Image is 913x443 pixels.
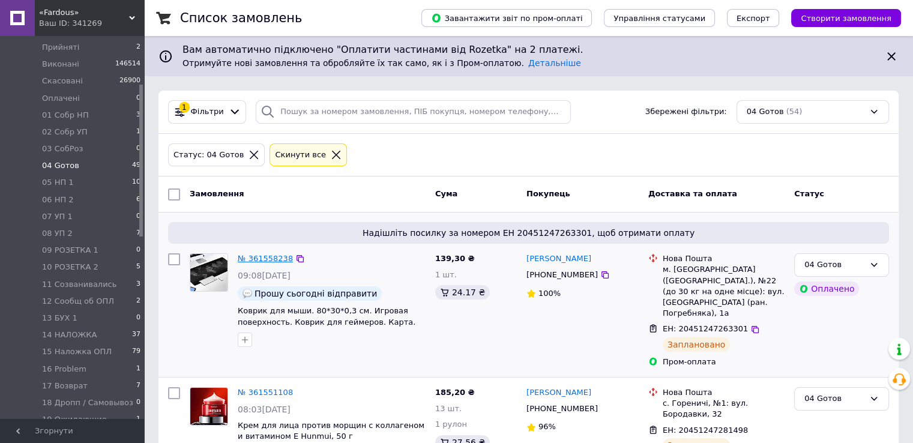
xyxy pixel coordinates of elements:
[190,388,227,425] img: Фото товару
[39,18,144,29] div: Ваш ID: 341269
[42,364,86,375] span: 16 Problem
[136,110,140,121] span: 3
[42,42,79,53] span: Прийняті
[747,106,784,118] span: 04 Gотов
[238,254,293,263] a: № 361558238
[136,381,140,391] span: 7
[173,227,884,239] span: Надішліть посилку за номером ЕН 20451247263301, щоб отримати оплату
[136,228,140,239] span: 7
[435,404,462,413] span: 13 шт.
[132,346,140,357] span: 79
[136,211,140,222] span: 0
[804,259,864,271] div: 04 Gотов
[435,388,475,397] span: 185,20 ₴
[663,426,748,435] span: ЕН: 20451247281498
[238,388,293,397] a: № 361551108
[435,270,457,279] span: 1 шт.
[663,398,785,420] div: с. Гореничі, №1: вул. Бородавки, 32
[115,59,140,70] span: 146514
[737,14,770,23] span: Експорт
[526,189,570,198] span: Покупець
[273,149,328,161] div: Cкинути все
[42,313,77,324] span: 13 БУХ 1
[42,177,74,188] span: 05 НП 1
[255,289,377,298] span: Прошу сьогодні відправити
[42,330,97,340] span: 14 НАЛОЖКА
[663,387,785,398] div: Нова Пошта
[238,421,424,441] a: Крем для лица против морщин с коллагеном и витамином Е Hunmui, 50 г
[190,254,227,291] img: Фото товару
[435,285,490,300] div: 24.17 ₴
[786,107,802,116] span: (54)
[794,282,859,296] div: Оплачено
[526,387,591,399] a: [PERSON_NAME]
[39,7,129,18] span: «Fardous»
[136,279,140,290] span: 3
[132,160,140,171] span: 49
[42,346,112,357] span: 15 Наложка ОПЛ
[136,245,140,256] span: 0
[663,324,748,333] span: ЕН: 20451247263301
[42,228,73,239] span: 08 УП 2
[435,189,457,198] span: Cума
[435,420,467,429] span: 1 рулон
[42,262,98,273] span: 10 РОЗЕТКА 2
[42,414,107,425] span: 19 Ожидающие
[136,42,140,53] span: 2
[119,76,140,86] span: 26900
[190,387,228,426] a: Фото товару
[42,381,88,391] span: 17 Возврат
[42,127,88,137] span: 02 Cобр УП
[663,264,785,319] div: м. [GEOGRAPHIC_DATA] ([GEOGRAPHIC_DATA].), №22 (до 30 кг на одне місце): вул. [GEOGRAPHIC_DATA] (...
[663,337,731,352] div: Заплановано
[238,271,291,280] span: 09:08[DATE]
[238,306,415,327] a: Коврик для мыши. 80*30*0,3 см. Игровая поверхность. Коврик для геймеров. Карта.
[663,253,785,264] div: Нова Пошта
[180,11,302,25] h1: Список замовлень
[132,177,140,188] span: 10
[136,296,140,307] span: 2
[538,422,556,431] span: 96%
[42,160,79,171] span: 04 Gотов
[779,13,901,22] a: Створити замовлення
[136,397,140,408] span: 0
[794,189,824,198] span: Статус
[604,9,715,27] button: Управління статусами
[526,253,591,265] a: [PERSON_NAME]
[42,93,80,104] span: Оплачені
[191,106,224,118] span: Фільтри
[42,296,114,307] span: 12 Сообщ об ОПЛ
[421,9,592,27] button: Завантажити звіт по пром-оплаті
[190,253,228,292] a: Фото товару
[136,262,140,273] span: 5
[526,270,598,279] span: [PHONE_NUMBER]
[42,194,74,205] span: 06 НП 2
[528,58,581,68] a: Детальніше
[256,100,571,124] input: Пошук за номером замовлення, ПІБ покупця, номером телефону, Email, номером накладної
[648,189,737,198] span: Доставка та оплата
[136,364,140,375] span: 1
[42,211,73,222] span: 07 УП 1
[171,149,246,161] div: Статус: 04 Gотов
[136,194,140,205] span: 6
[190,189,244,198] span: Замовлення
[243,289,252,298] img: :speech_balloon:
[182,43,875,57] span: Вам автоматично підключено "Оплатити частинами від Rozetka" на 2 платежі.
[526,404,598,413] span: [PHONE_NUMBER]
[42,143,83,154] span: 03 CобРоз
[727,9,780,27] button: Експорт
[804,393,864,405] div: 04 Gотов
[801,14,891,23] span: Створити замовлення
[238,405,291,414] span: 08:03[DATE]
[663,357,785,367] div: Пром-оплата
[791,9,901,27] button: Створити замовлення
[179,102,190,113] div: 1
[613,14,705,23] span: Управління статусами
[435,254,475,263] span: 139,30 ₴
[136,313,140,324] span: 0
[42,397,133,408] span: 18 Дропп / Самовывоз
[42,110,89,121] span: 01 Cобр НП
[132,330,140,340] span: 37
